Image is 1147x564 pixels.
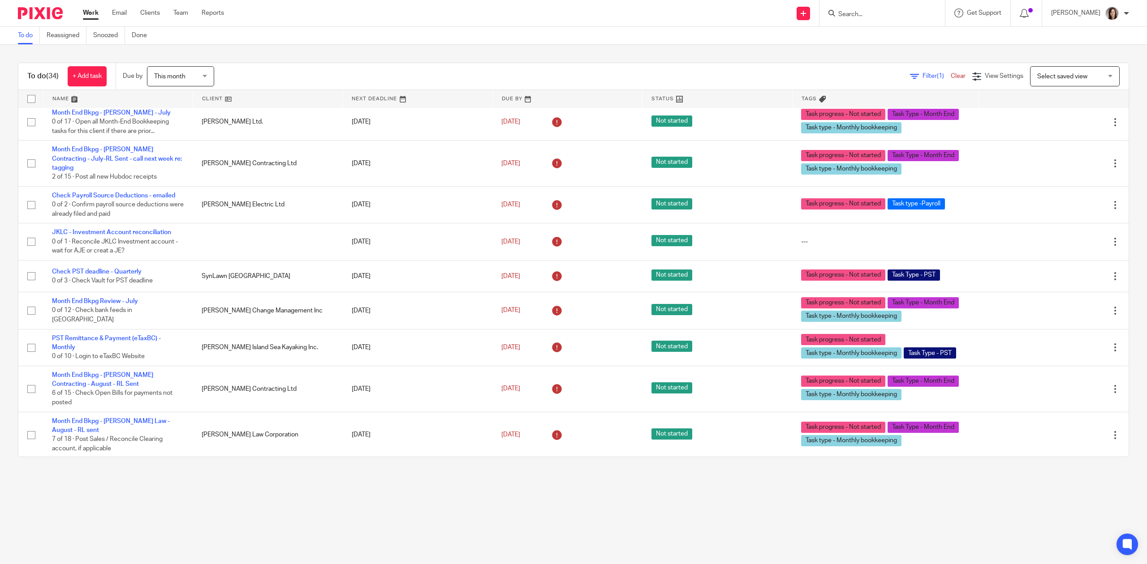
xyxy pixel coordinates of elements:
td: [DATE] [343,412,492,458]
td: [DATE] [343,103,492,140]
a: Team [173,9,188,17]
h1: To do [27,72,59,81]
td: [DATE] [343,141,492,187]
span: 6 of 15 · Check Open Bills for payments not posted [52,390,172,406]
span: 0 of 1 · Reconcile JKLC Investment account - wait for AJE or creat a JE? [52,239,178,254]
span: 2 of 15 · Post all new Hubdoc receipts [52,174,157,180]
a: + Add task [68,66,107,86]
a: Reports [202,9,224,17]
p: Due by [123,72,142,81]
span: Task Type - Month End [888,376,959,387]
span: Task progress - Not started [801,150,885,161]
span: Task type - Monthly bookkeeping [801,122,901,133]
td: [PERSON_NAME] Law Corporation [193,412,342,458]
span: Task progress - Not started [801,269,885,281]
span: 0 of 10 · Login to eTaxBC Website [52,354,145,360]
span: Task Type - Month End [888,150,959,161]
span: 0 of 2 · Confirm payroll source deductions were already filed and paid [52,201,184,217]
a: Month End Bkpg - [PERSON_NAME] Law - August - RL sent [52,418,170,433]
span: 0 of 17 · Open all Month-End Bookkeeping tasks for this client if there are prior... [52,119,169,134]
span: [DATE] [501,160,520,167]
a: Month End Bkpg Review - July [52,298,138,304]
a: Check Payroll Source Deductions - emailed [52,192,175,199]
span: [DATE] [501,119,520,125]
td: [PERSON_NAME] Contracting Ltd [193,366,342,412]
span: [DATE] [501,308,520,314]
span: 0 of 3 · Check Vault for PST deadline [52,278,153,284]
a: Reassigned [47,27,86,44]
span: [DATE] [501,273,520,279]
a: Month End Bkpg - [PERSON_NAME] Contracting - August - RL Sent [52,372,153,387]
span: Task progress - Not started [801,198,885,209]
span: (1) [937,73,944,79]
span: 0 of 12 · Check bank feeds in [GEOGRAPHIC_DATA] [52,308,132,323]
img: Danielle%20photo.jpg [1105,6,1119,21]
span: Not started [651,269,692,281]
a: Work [83,9,99,17]
a: Clients [140,9,160,17]
a: Snoozed [93,27,125,44]
a: Month End Bkpg - [PERSON_NAME] Contracting - July-RL Sent - call next week re: tagging [52,146,182,171]
td: [DATE] [343,292,492,329]
span: Task type - Monthly bookkeeping [801,347,901,359]
td: [DATE] [343,366,492,412]
td: SynLawn [GEOGRAPHIC_DATA] [193,260,342,292]
td: [DATE] [343,329,492,366]
span: Not started [651,115,692,127]
span: Task type -Payroll [888,198,945,209]
a: PST Remittance & Payment (eTaxBC) - Monthly [52,335,161,350]
span: Filter [923,73,951,79]
span: View Settings [985,73,1023,79]
a: To do [18,27,40,44]
span: Not started [651,304,692,315]
span: [DATE] [501,344,520,350]
span: Task Type - Month End [888,422,959,433]
span: Not started [651,198,692,209]
span: [DATE] [501,239,520,245]
span: Task progress - Not started [801,109,885,120]
span: Not started [651,341,692,352]
p: [PERSON_NAME] [1051,9,1100,17]
span: Task Type - PST [904,347,956,359]
span: Select saved view [1037,73,1087,80]
span: Task Type - Month End [888,109,959,120]
span: Task progress - Not started [801,422,885,433]
span: [DATE] [501,386,520,392]
td: [PERSON_NAME] Change Management Inc [193,292,342,329]
div: --- [801,237,970,246]
span: Task Type - Month End [888,297,959,308]
td: [DATE] [343,186,492,223]
a: Email [112,9,127,17]
span: Task type - Monthly bookkeeping [801,311,901,322]
a: Month End Bkpg - [PERSON_NAME] - July [52,110,171,116]
img: Pixie [18,7,63,19]
span: Not started [651,235,692,246]
span: Not started [651,382,692,393]
span: Task progress - Not started [801,334,885,345]
td: [DATE] [343,223,492,260]
span: Get Support [967,10,1001,16]
span: Task Type - PST [888,269,940,281]
span: Task type - Monthly bookkeeping [801,435,901,446]
td: [PERSON_NAME] Island Sea Kayaking Inc. [193,329,342,366]
a: Done [132,27,154,44]
span: Task progress - Not started [801,297,885,308]
span: This month [154,73,185,80]
td: [PERSON_NAME] Contracting Ltd [193,141,342,187]
span: (34) [46,73,59,80]
a: JKLC - Investment Account reconciliation [52,229,171,235]
td: [PERSON_NAME] Ltd. [193,103,342,140]
span: Tags [802,96,817,101]
span: 7 of 18 · Post Sales / Reconcile Clearing account, if applicable [52,436,163,452]
td: [PERSON_NAME] Electric Ltd [193,186,342,223]
span: Not started [651,157,692,168]
span: [DATE] [501,201,520,208]
span: Task progress - Not started [801,376,885,387]
a: Check PST deadline - Quarterly [52,269,142,275]
input: Search [837,11,918,19]
td: [DATE] [343,260,492,292]
span: [DATE] [501,432,520,438]
span: Not started [651,428,692,440]
span: Task type - Monthly bookkeeping [801,163,901,175]
a: Clear [951,73,966,79]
